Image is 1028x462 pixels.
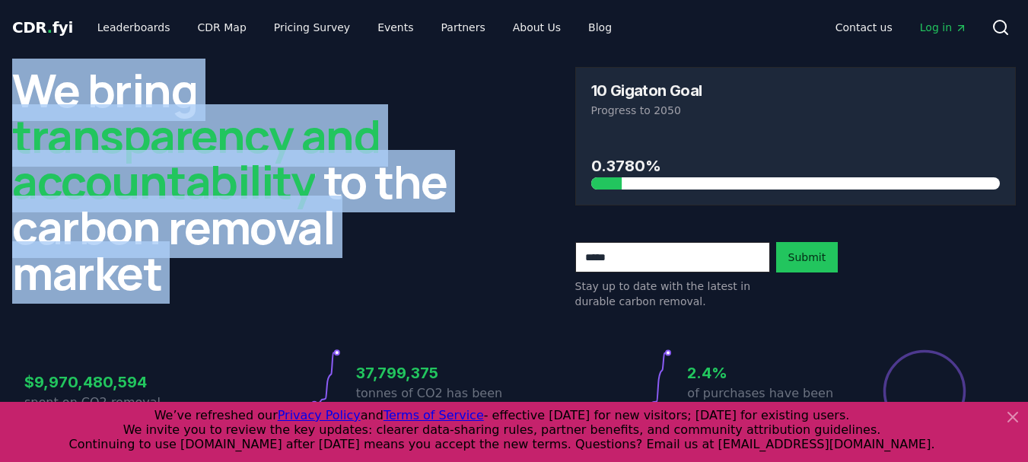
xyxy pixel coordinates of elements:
span: transparency and accountability [12,104,380,212]
h3: $9,970,480,594 [24,371,183,393]
h2: We bring to the carbon removal market [12,67,454,295]
button: Submit [776,242,839,272]
h3: 2.4% [687,362,845,384]
p: of purchases have been delivered [687,384,845,421]
a: About Us [501,14,573,41]
a: Contact us [823,14,905,41]
a: Leaderboards [85,14,183,41]
span: CDR fyi [12,18,73,37]
span: . [47,18,53,37]
span: Log in [920,20,967,35]
h3: 10 Gigaton Goal [591,83,702,98]
a: Log in [908,14,979,41]
p: tonnes of CO2 has been sold [356,384,514,421]
a: Blog [576,14,624,41]
div: Percentage of sales delivered [882,349,967,434]
a: Events [365,14,425,41]
a: Pricing Survey [262,14,362,41]
a: Partners [429,14,498,41]
h3: 37,799,375 [356,362,514,384]
p: Stay up to date with the latest in durable carbon removal. [575,279,770,309]
h3: 0.3780% [591,155,1001,177]
p: Progress to 2050 [591,103,1001,118]
nav: Main [823,14,979,41]
a: CDR Map [186,14,259,41]
nav: Main [85,14,624,41]
p: spent on CO2 removal [24,393,183,412]
a: CDR.fyi [12,17,73,38]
